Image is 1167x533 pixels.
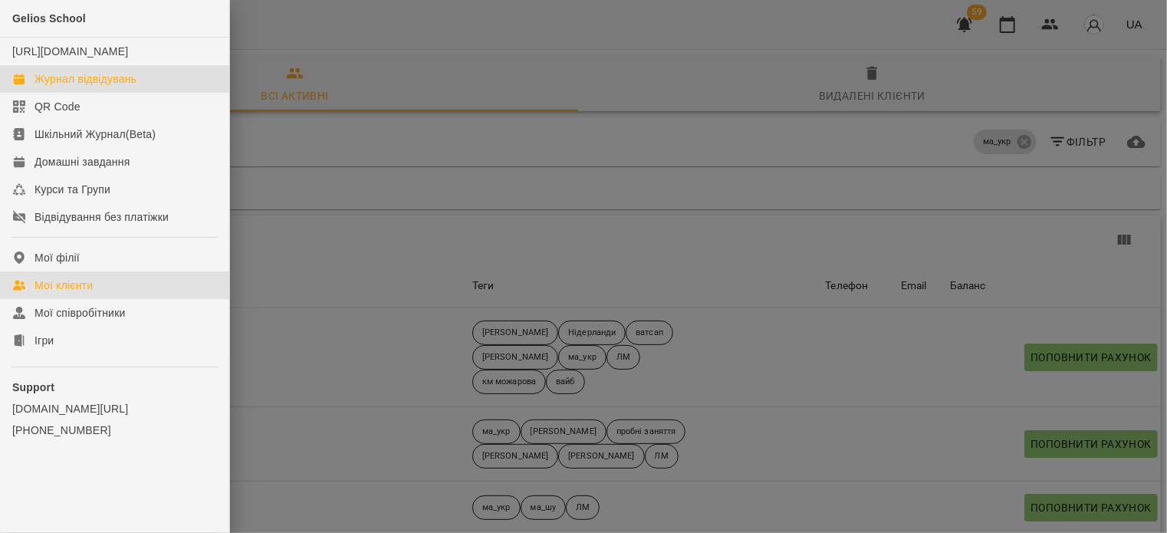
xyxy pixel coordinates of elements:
div: Мої співробітники [35,305,126,321]
div: Мої клієнти [35,278,93,293]
div: Ігри [35,333,54,348]
p: Support [12,380,217,395]
div: QR Code [35,99,81,114]
a: [URL][DOMAIN_NAME] [12,45,128,58]
a: [DOMAIN_NAME][URL] [12,401,217,416]
div: Шкільний Журнал(Beta) [35,127,156,142]
div: Відвідування без платіжки [35,209,169,225]
div: Мої філії [35,250,80,265]
span: Gelios School [12,12,86,25]
div: Журнал відвідувань [35,71,136,87]
div: Домашні завдання [35,154,130,169]
a: [PHONE_NUMBER] [12,423,217,438]
div: Курси та Групи [35,182,110,197]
